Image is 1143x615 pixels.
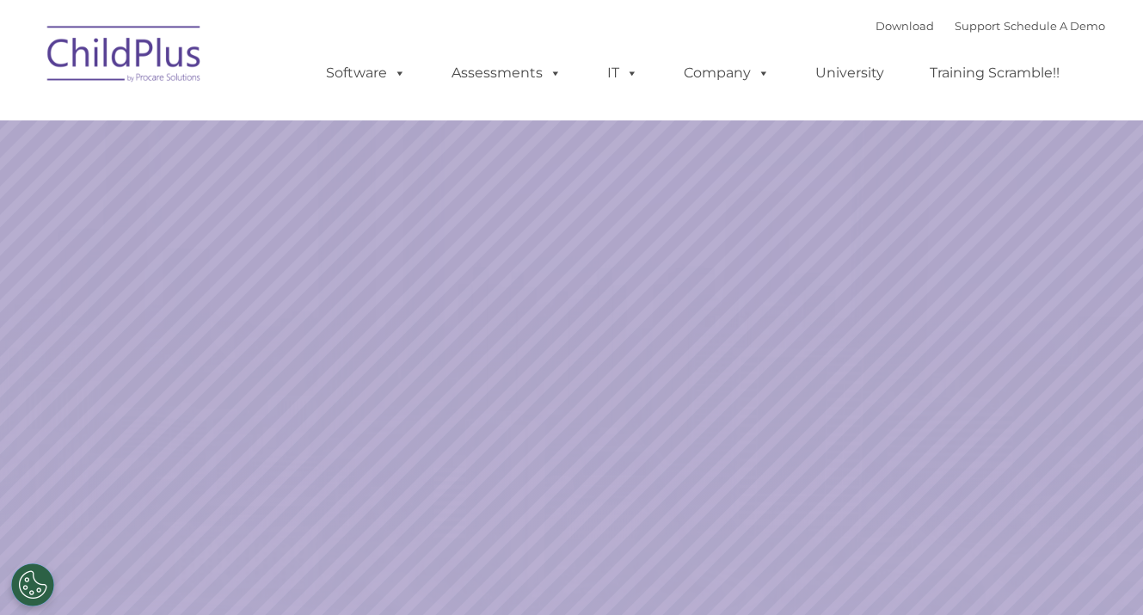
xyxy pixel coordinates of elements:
a: Company [667,56,787,90]
a: Software [309,56,423,90]
a: Schedule A Demo [1004,19,1105,33]
img: ChildPlus by Procare Solutions [39,14,211,100]
a: IT [590,56,655,90]
a: Support [955,19,1000,33]
a: Download [876,19,934,33]
a: Training Scramble!! [913,56,1077,90]
font: | [876,19,1105,33]
a: Assessments [434,56,579,90]
a: Learn More [777,341,968,391]
button: Cookies Settings [11,563,54,606]
a: University [798,56,901,90]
